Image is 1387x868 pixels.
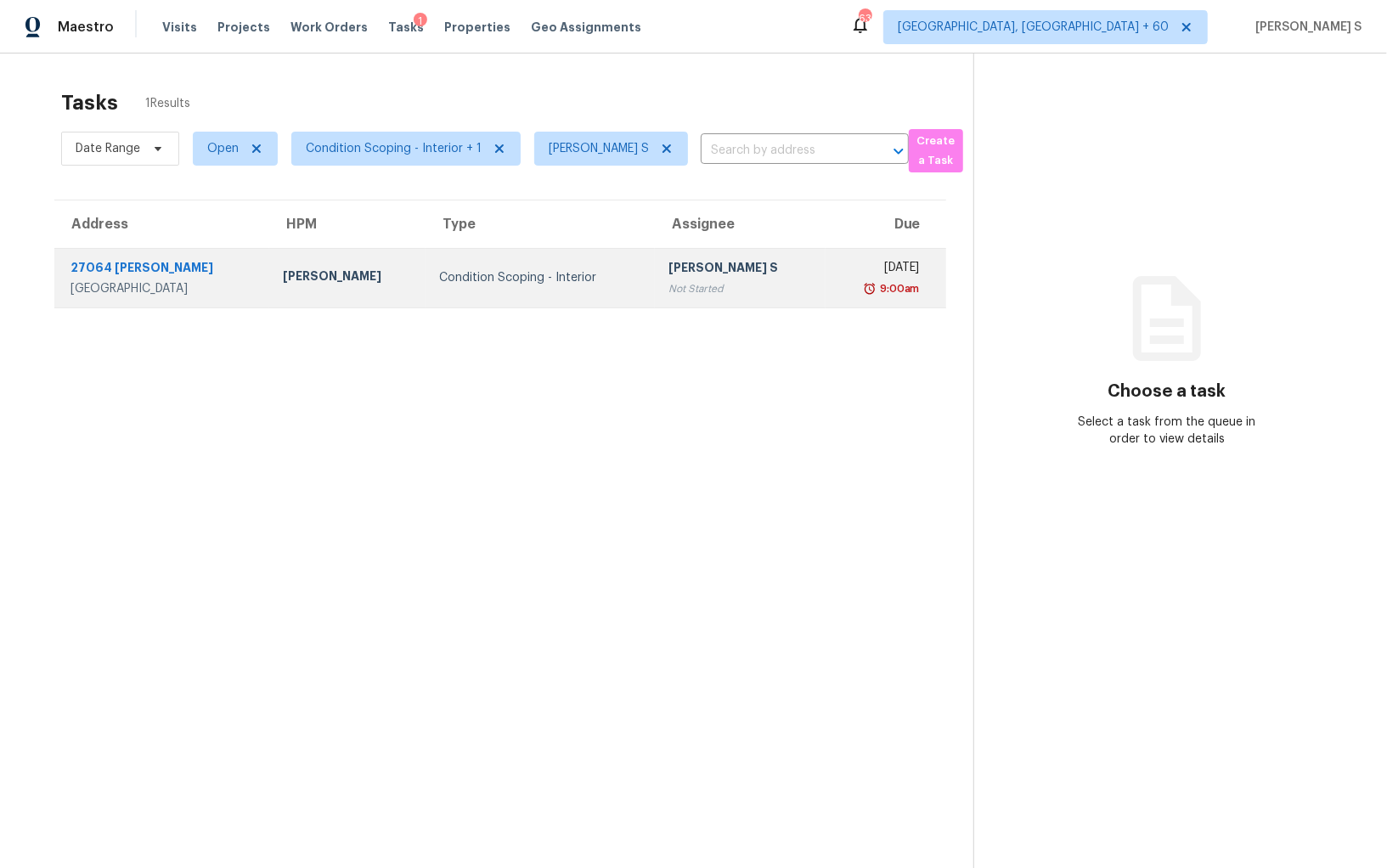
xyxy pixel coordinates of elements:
span: Open [207,140,239,157]
span: Tasks [388,21,424,33]
button: Open [887,139,911,163]
div: Not Started [668,280,811,297]
div: Condition Scoping - Interior [439,269,641,286]
span: [GEOGRAPHIC_DATA], [GEOGRAPHIC_DATA] + 60 [898,19,1169,36]
span: Maestro [58,19,114,36]
div: 1 [414,13,427,30]
th: Address [54,200,269,248]
span: Date Range [76,140,140,157]
div: [PERSON_NAME] S [668,259,811,280]
div: [DATE] [839,259,920,280]
span: Visits [162,19,197,36]
span: Create a Task [917,132,955,171]
span: [PERSON_NAME] S [549,140,649,157]
span: [PERSON_NAME] S [1249,19,1362,36]
div: 631 [859,10,871,27]
th: Assignee [655,200,825,248]
button: Create a Task [909,129,963,172]
th: Due [826,200,946,248]
div: [GEOGRAPHIC_DATA] [70,280,256,297]
span: 1 Results [145,95,190,112]
th: Type [426,200,655,248]
span: Condition Scoping - Interior + 1 [306,140,482,157]
span: Work Orders [290,19,368,36]
input: Search by address [701,138,861,164]
div: 9:00am [877,280,920,297]
span: Projects [217,19,270,36]
span: Geo Assignments [531,19,641,36]
div: 27064 [PERSON_NAME] [70,259,256,280]
h2: Tasks [61,94,118,111]
img: Overdue Alarm Icon [863,280,877,297]
div: [PERSON_NAME] [283,268,412,289]
div: Select a task from the queue in order to view details [1070,414,1263,448]
th: HPM [269,200,426,248]
h3: Choose a task [1108,383,1226,400]
span: Properties [444,19,510,36]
